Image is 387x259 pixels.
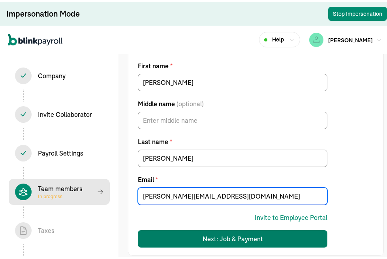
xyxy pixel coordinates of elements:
label: Email [138,173,327,182]
input: Last name [138,148,327,165]
span: Company [9,61,110,87]
div: Taxes [38,224,54,233]
button: Help [259,30,300,45]
label: Last name [138,135,327,145]
span: Team membersIn progress [9,177,110,203]
button: Next: Job & Payment [138,228,327,246]
div: Next: Job & Payment [203,232,263,242]
div: Payroll Settings [38,146,83,156]
button: [PERSON_NAME] [306,29,385,47]
button: Invite to Employee Portal [255,211,327,220]
nav: Global [8,26,62,49]
label: Middle name [138,97,327,107]
span: Payroll Settings [9,138,110,164]
span: Help [272,34,284,42]
div: Team members [38,182,83,198]
div: Impersonation Mode [6,6,80,17]
span: In progress [38,191,83,198]
input: First name [138,72,327,89]
div: Company [38,69,66,79]
div: Invite Collaborator [38,108,92,117]
button: Stop Impersonation [328,5,387,19]
label: First name [138,59,327,69]
span: Invite Collaborator [9,99,110,126]
input: Middle name [138,110,327,127]
span: Taxes [9,216,110,242]
span: [PERSON_NAME] [328,35,373,42]
span: (optional) [177,97,204,107]
input: Email [138,186,327,203]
